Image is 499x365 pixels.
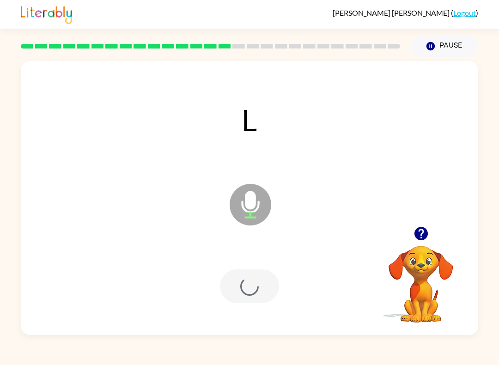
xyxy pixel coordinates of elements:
[375,231,467,324] video: Your browser must support playing .mp4 files to use Literably. Please try using another browser.
[411,36,478,57] button: Pause
[453,8,476,17] a: Logout
[21,4,72,24] img: Literably
[228,95,272,143] span: L
[333,8,478,17] div: ( )
[333,8,451,17] span: [PERSON_NAME] [PERSON_NAME]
